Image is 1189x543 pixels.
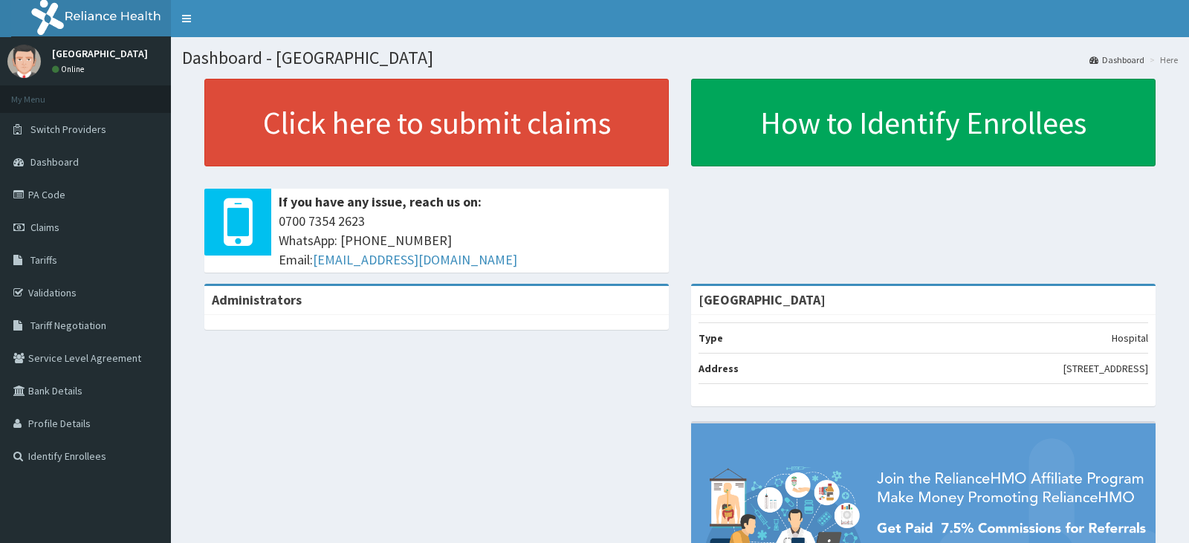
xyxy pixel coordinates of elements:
h1: Dashboard - [GEOGRAPHIC_DATA] [182,48,1178,68]
strong: [GEOGRAPHIC_DATA] [699,291,826,308]
a: How to Identify Enrollees [691,79,1156,166]
b: If you have any issue, reach us on: [279,193,482,210]
b: Address [699,362,739,375]
li: Here [1146,53,1178,66]
b: Administrators [212,291,302,308]
p: [GEOGRAPHIC_DATA] [52,48,148,59]
p: Hospital [1112,331,1148,345]
span: Tariff Negotiation [30,319,106,332]
p: [STREET_ADDRESS] [1063,361,1148,376]
span: Switch Providers [30,123,106,136]
b: Type [699,331,723,345]
a: Online [52,64,88,74]
span: Claims [30,221,59,234]
a: Dashboard [1089,53,1144,66]
a: Click here to submit claims [204,79,669,166]
span: 0700 7354 2623 WhatsApp: [PHONE_NUMBER] Email: [279,212,661,269]
span: Tariffs [30,253,57,267]
img: User Image [7,45,41,78]
span: Dashboard [30,155,79,169]
a: [EMAIL_ADDRESS][DOMAIN_NAME] [313,251,517,268]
